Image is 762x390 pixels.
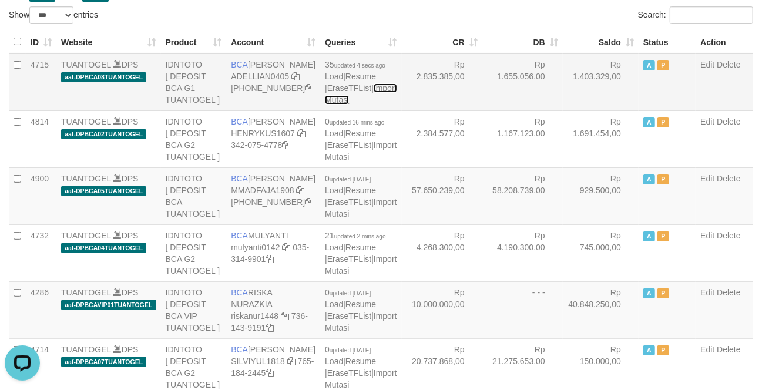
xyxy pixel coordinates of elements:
span: aaf-DPBCA05TUANTOGEL [61,186,146,196]
td: Rp 1.167.123,00 [482,110,563,167]
th: CR: activate to sort column ascending [402,31,482,53]
td: Rp 58.208.739,00 [482,167,563,224]
td: DPS [56,53,161,111]
a: Load [325,129,343,138]
span: BCA [231,117,248,126]
span: aaf-DPBCA07TUANTOGEL [61,357,146,367]
a: Delete [717,174,740,183]
a: Copy 0353149901 to clipboard [266,254,274,264]
th: Website: activate to sort column ascending [56,31,161,53]
td: IDNTOTO [ DEPOSIT BCA G2 TUANTOGEL ] [161,110,227,167]
td: Rp 2.835.385,00 [402,53,482,111]
span: Paused [657,60,669,70]
a: TUANTOGEL [61,174,111,183]
td: Rp 1.403.329,00 [563,53,639,111]
a: Edit [700,231,714,240]
th: ID: activate to sort column ascending [26,31,56,53]
a: Load [325,357,343,366]
span: 35 [325,60,385,69]
a: Load [325,300,343,309]
td: 4732 [26,224,56,281]
a: Delete [717,345,740,354]
span: updated [DATE] [330,176,371,183]
td: Rp 57.650.239,00 [402,167,482,224]
a: Delete [717,231,740,240]
span: | | | [325,231,397,275]
a: Delete [717,60,740,69]
a: Import Mutasi [325,254,397,275]
span: Active [643,60,655,70]
span: Active [643,345,655,355]
td: DPS [56,167,161,224]
span: | | | [325,117,397,162]
a: MMADFAJA1908 [231,186,294,195]
a: Import Mutasi [325,311,397,332]
a: TUANTOGEL [61,231,111,240]
span: 0 [325,174,371,183]
a: TUANTOGEL [61,60,111,69]
a: Resume [345,186,376,195]
td: [PERSON_NAME] [PHONE_NUMBER] [226,53,320,111]
td: DPS [56,281,161,338]
td: IDNTOTO [ DEPOSIT BCA VIP TUANTOGEL ] [161,281,227,338]
td: - - - [482,281,563,338]
span: BCA [231,174,248,183]
span: Paused [657,345,669,355]
a: Import Mutasi [325,83,397,105]
td: DPS [56,110,161,167]
td: 4715 [26,53,56,111]
a: Import Mutasi [325,368,397,389]
td: Rp 10.000.000,00 [402,281,482,338]
input: Search: [670,6,753,24]
th: Action [696,31,753,53]
th: DB: activate to sort column ascending [482,31,563,53]
span: updated 4 secs ago [334,62,385,69]
td: [PERSON_NAME] 342-075-4778 [226,110,320,167]
span: BCA [231,60,248,69]
a: Copy MMADFAJA1908 to clipboard [297,186,305,195]
span: Active [643,117,655,127]
span: BCA [231,345,248,354]
span: updated 16 mins ago [330,119,384,126]
td: Rp 4.190.300,00 [482,224,563,281]
a: EraseTFList [327,197,371,207]
td: Rp 4.268.300,00 [402,224,482,281]
span: Paused [657,174,669,184]
a: Copy mulyanti0142 to clipboard [282,243,290,252]
a: TUANTOGEL [61,288,111,297]
span: 0 [325,288,371,297]
td: Rp 1.655.056,00 [482,53,563,111]
th: Status [639,31,696,53]
a: Copy 7361439191 to clipboard [266,323,274,332]
td: Rp 929.500,00 [563,167,639,224]
a: EraseTFList [327,368,371,378]
a: Resume [345,72,376,81]
td: 4286 [26,281,56,338]
span: Active [643,174,655,184]
a: Resume [345,300,376,309]
span: BCA [231,231,248,240]
td: IDNTOTO [ DEPOSIT BCA TUANTOGEL ] [161,167,227,224]
span: Paused [657,231,669,241]
span: Paused [657,117,669,127]
span: 21 [325,231,385,240]
span: aaf-DPBCA02TUANTOGEL [61,129,146,139]
a: Edit [700,60,714,69]
a: Copy HENRYKUS1607 to clipboard [297,129,306,138]
span: aaf-DPBCAVIP01TUANTOGEL [61,300,156,310]
span: | | | [325,60,397,105]
th: Saldo: activate to sort column ascending [563,31,639,53]
a: Copy 5655032115 to clipboard [305,83,313,93]
span: updated 2 mins ago [334,233,386,240]
td: RISKA NURAZKIA 736-143-9191 [226,281,320,338]
a: Edit [700,174,714,183]
a: Delete [717,117,740,126]
th: Queries: activate to sort column ascending [320,31,401,53]
a: Load [325,72,343,81]
a: Resume [345,129,376,138]
span: aaf-DPBCA08TUANTOGEL [61,72,146,82]
label: Show entries [9,6,98,24]
span: aaf-DPBCA04TUANTOGEL [61,243,146,253]
th: Product: activate to sort column ascending [161,31,227,53]
a: EraseTFList [327,254,371,264]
